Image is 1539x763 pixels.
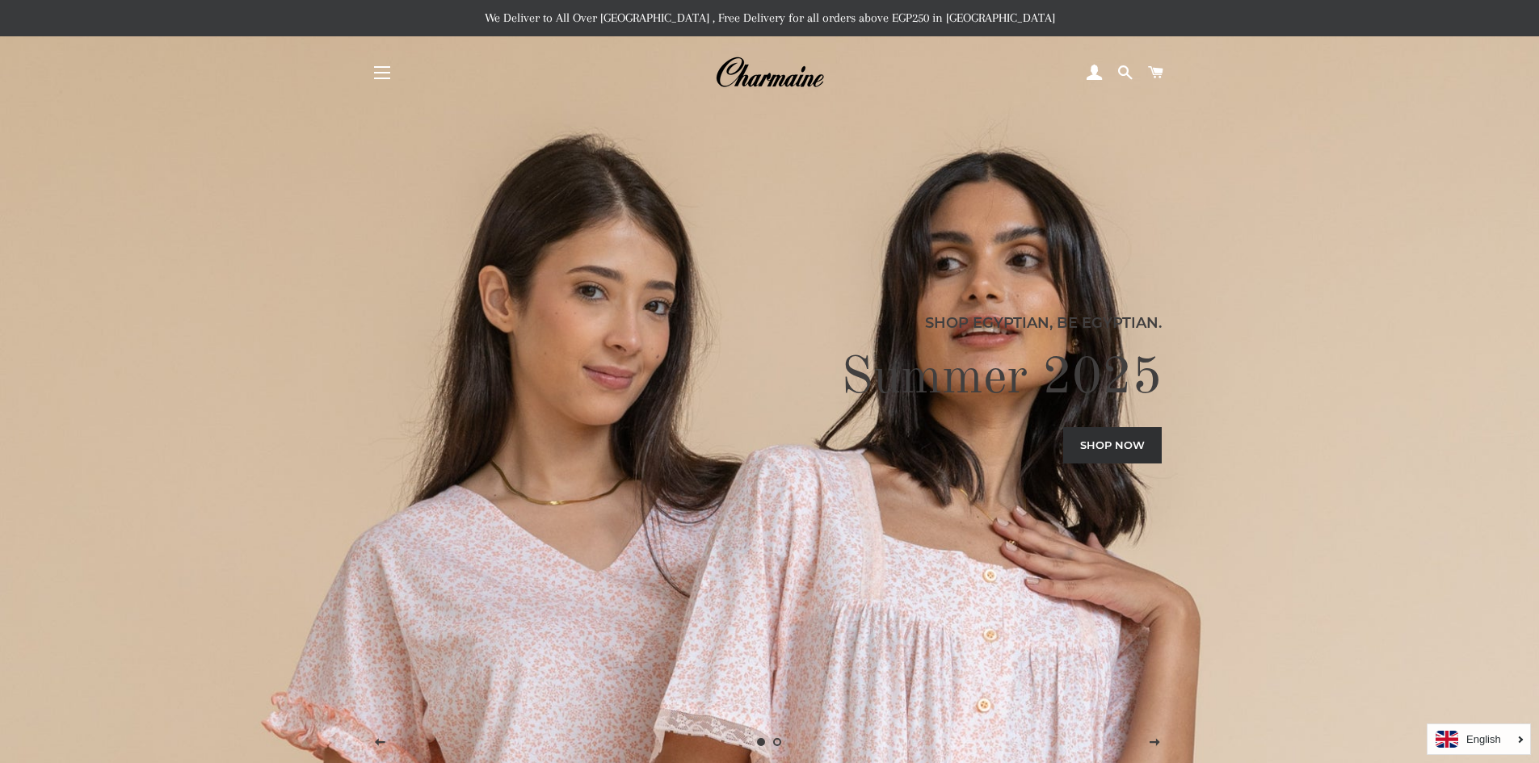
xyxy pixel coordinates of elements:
a: Shop now [1063,427,1162,463]
img: Charmaine Egypt [715,55,824,90]
a: Load slide 2 [770,734,786,750]
button: Next slide [1134,723,1175,763]
a: English [1436,731,1522,748]
i: English [1466,734,1501,744]
p: Shop Egyptian, Be Egyptian. [377,312,1162,334]
h2: Summer 2025 [377,346,1162,411]
a: Slide 1, current [754,734,770,750]
button: Previous slide [360,723,400,763]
